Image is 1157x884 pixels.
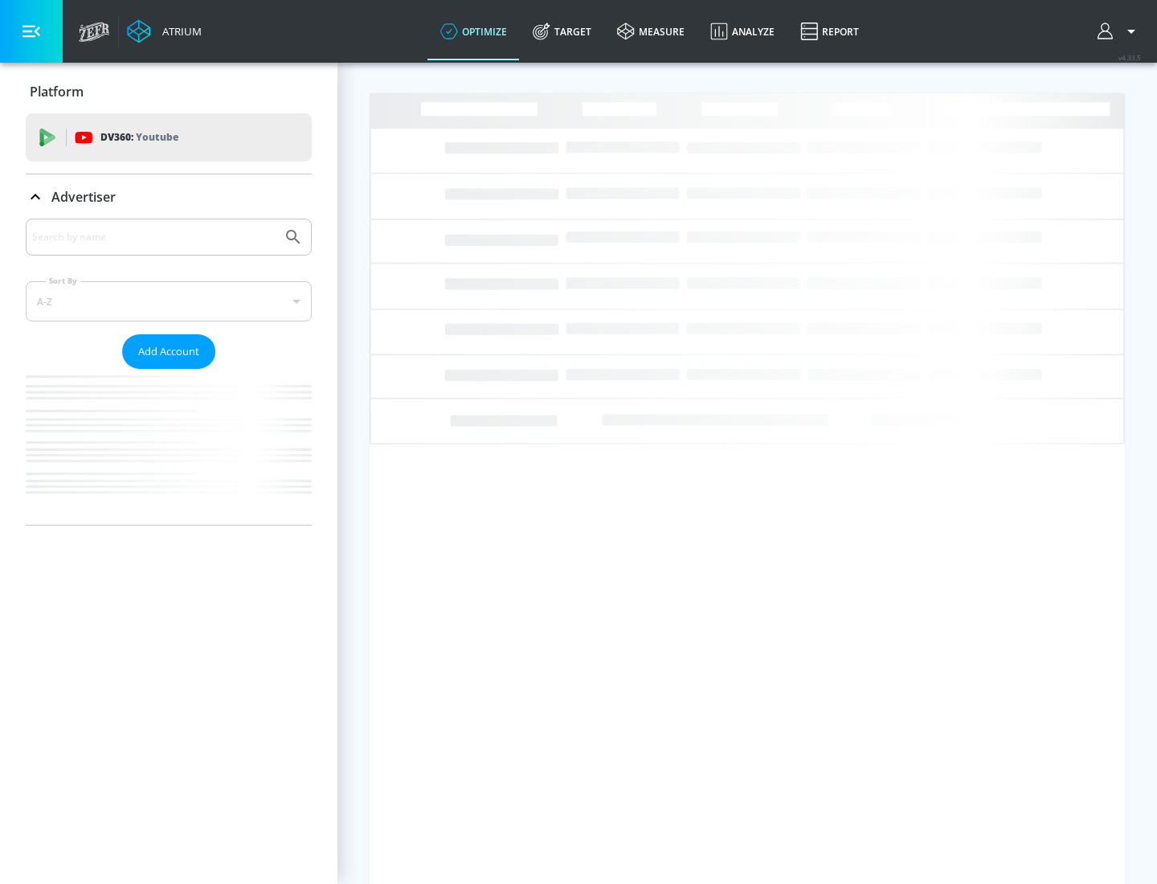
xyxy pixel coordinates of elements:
a: optimize [427,2,520,60]
div: Advertiser [26,174,312,219]
a: measure [604,2,697,60]
p: DV360: [100,129,178,146]
div: Advertiser [26,219,312,525]
a: Atrium [127,19,202,43]
p: Advertiser [51,188,116,206]
div: DV360: Youtube [26,113,312,162]
a: Report [787,2,872,60]
div: Atrium [156,24,202,39]
a: Target [520,2,604,60]
span: Add Account [138,342,199,361]
span: v 4.33.5 [1118,53,1141,62]
a: Analyze [697,2,787,60]
input: Search by name [32,227,276,248]
p: Platform [30,83,84,100]
nav: list of Advertiser [26,369,312,525]
label: Sort By [46,276,80,286]
button: Add Account [122,334,215,369]
div: A-Z [26,281,312,321]
p: Youtube [136,129,178,145]
div: Platform [26,69,312,114]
